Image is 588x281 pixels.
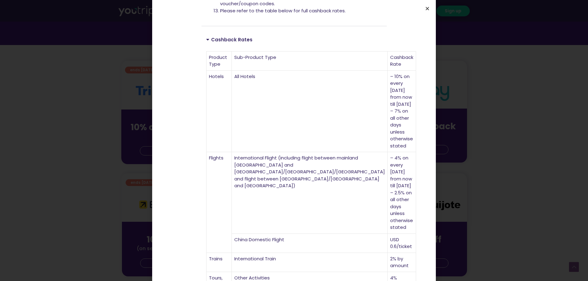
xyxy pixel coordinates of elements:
td: – 10% on every [DATE] from now till [DATE] – 7% on all other days unless otherwise stated [388,71,416,152]
td: Product Type [206,52,232,71]
a: Close [425,6,430,11]
a: Cashback Rates [211,36,252,43]
li: Please refer to the table below for full cashback rates. [220,7,382,14]
td: International Train [232,253,388,272]
td: 2% by amount [388,253,416,272]
div: Cashback Rates [202,32,387,47]
td: Sub-Product Type [232,52,388,71]
td: All Hotels [232,71,388,152]
td: – 4% on every [DATE] from now till [DATE] – 2.5% on all other days unless otherwise stated [388,152,416,234]
td: Flights [206,152,232,253]
td: USD 0.6/ticket [388,234,416,253]
td: Cashback Rate [388,52,416,71]
td: Hotels [206,71,232,152]
td: International Flight (including flight between mainland [GEOGRAPHIC_DATA] and [GEOGRAPHIC_DATA]/[... [232,152,388,234]
td: Trains [206,253,232,272]
td: China Domestic Flight [232,234,388,253]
